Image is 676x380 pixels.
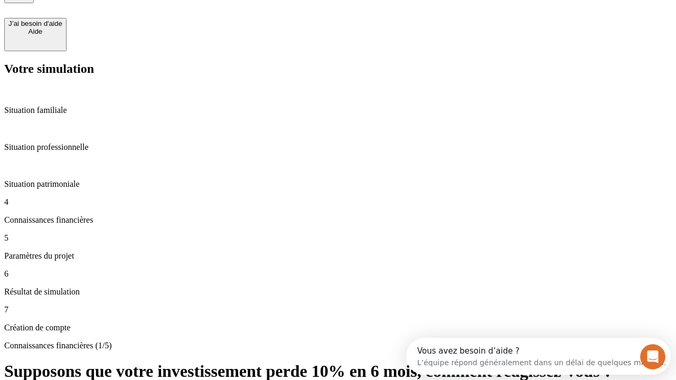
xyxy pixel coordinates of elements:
[8,27,62,35] div: Aide
[4,341,672,350] p: Connaissances financières (1/5)
[4,305,672,315] p: 7
[4,142,672,152] p: Situation professionnelle
[4,215,672,225] p: Connaissances financières
[4,251,672,261] p: Paramètres du projet
[4,197,672,207] p: 4
[11,9,260,17] div: Vous avez besoin d’aide ?
[4,18,67,51] button: J’ai besoin d'aideAide
[4,4,291,33] div: Ouvrir le Messenger Intercom
[640,344,665,369] iframe: Intercom live chat
[4,106,672,115] p: Situation familiale
[4,233,672,243] p: 5
[4,62,672,76] h2: Votre simulation
[4,287,672,297] p: Résultat de simulation
[11,17,260,28] div: L’équipe répond généralement dans un délai de quelques minutes.
[406,338,671,375] iframe: Intercom live chat discovery launcher
[4,269,672,279] p: 6
[4,179,672,189] p: Situation patrimoniale
[4,323,672,332] p: Création de compte
[8,20,62,27] div: J’ai besoin d'aide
